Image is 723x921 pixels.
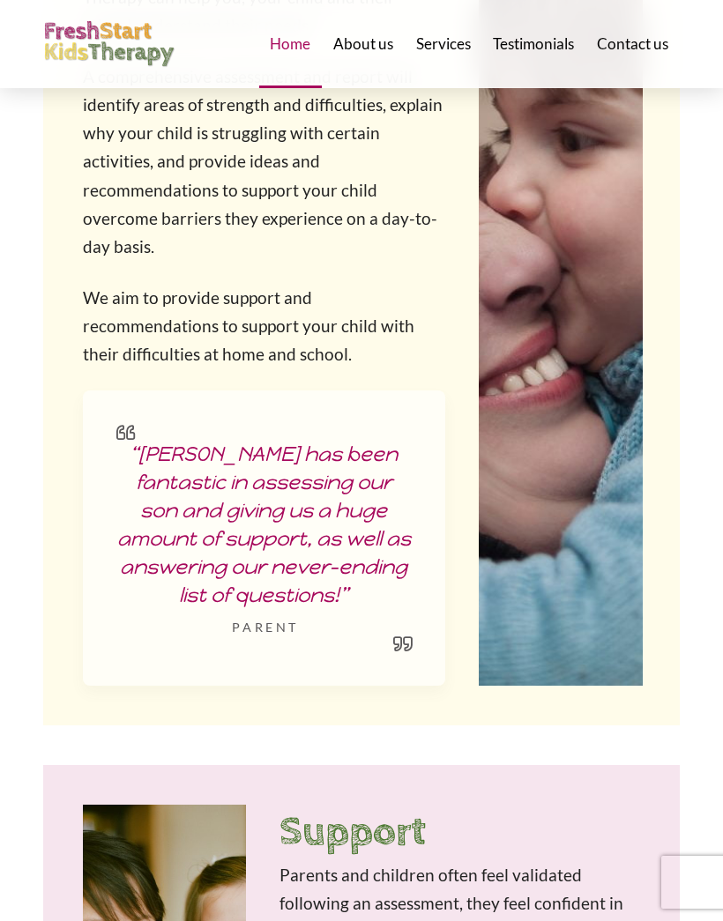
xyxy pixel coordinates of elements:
[43,21,175,68] img: FreshStart Kids Therapy logo
[116,441,411,609] p: “[PERSON_NAME] has been fantastic in assessing our son and giving us a huge amount of support, as...
[83,284,444,369] p: We aim to provide support and recommendations to support your child with their difficulties at ho...
[83,63,444,262] p: A comprehensive assessment and report will identify areas of strength and difficulties, explain w...
[232,620,298,636] span: parent
[416,36,471,51] span: Services
[333,36,393,51] span: About us
[493,36,574,51] span: Testimonials
[597,36,668,51] span: Contact us
[270,36,310,51] span: Home
[280,805,639,861] h2: Support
